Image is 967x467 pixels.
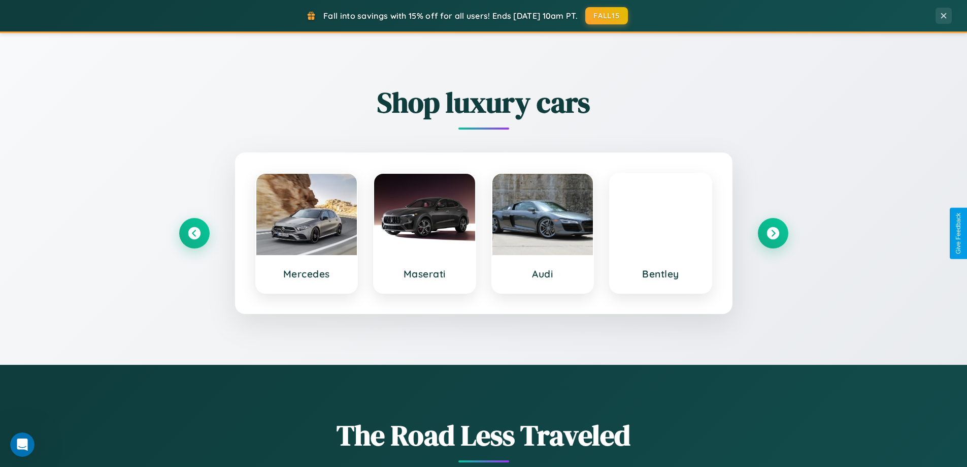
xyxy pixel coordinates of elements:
[585,7,628,24] button: FALL15
[179,83,788,122] h2: Shop luxury cars
[620,268,701,280] h3: Bentley
[10,432,35,457] iframe: Intercom live chat
[323,11,578,21] span: Fall into savings with 15% off for all users! Ends [DATE] 10am PT.
[384,268,465,280] h3: Maserati
[503,268,583,280] h3: Audi
[955,213,962,254] div: Give Feedback
[179,416,788,455] h1: The Road Less Traveled
[266,268,347,280] h3: Mercedes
